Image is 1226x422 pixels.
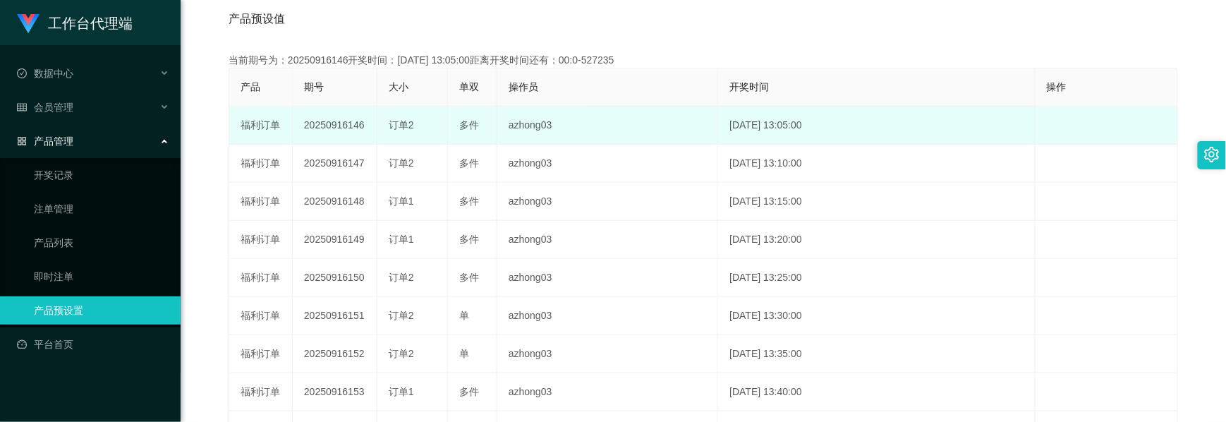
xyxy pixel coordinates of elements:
[48,1,133,46] h1: 工作台代理端
[293,183,377,221] td: 20250916148
[459,195,479,207] span: 多件
[459,157,479,169] span: 多件
[229,11,285,28] span: 产品预设值
[497,145,718,183] td: azhong03
[17,102,73,113] span: 会员管理
[293,107,377,145] td: 20250916146
[304,81,324,92] span: 期号
[17,17,133,28] a: 工作台代理端
[34,195,169,223] a: 注单管理
[34,229,169,257] a: 产品列表
[229,373,293,411] td: 福利订单
[718,259,1035,297] td: [DATE] 13:25:00
[389,348,414,359] span: 订单2
[1047,81,1067,92] span: 操作
[293,145,377,183] td: 20250916147
[34,161,169,189] a: 开奖记录
[497,297,718,335] td: azhong03
[17,14,40,34] img: logo.9652507e.png
[34,296,169,325] a: 产品预设置
[718,145,1035,183] td: [DATE] 13:10:00
[718,107,1035,145] td: [DATE] 13:05:00
[459,272,479,283] span: 多件
[389,386,414,397] span: 订单1
[389,310,414,321] span: 订单2
[229,221,293,259] td: 福利订单
[497,335,718,373] td: azhong03
[459,234,479,245] span: 多件
[389,119,414,131] span: 订单2
[293,259,377,297] td: 20250916150
[229,335,293,373] td: 福利订单
[229,259,293,297] td: 福利订单
[17,68,27,78] i: 图标: check-circle-o
[497,259,718,297] td: azhong03
[17,135,73,147] span: 产品管理
[1204,147,1220,162] i: 图标: setting
[459,386,479,397] span: 多件
[293,335,377,373] td: 20250916152
[459,310,469,321] span: 单
[229,297,293,335] td: 福利订单
[229,183,293,221] td: 福利订单
[293,297,377,335] td: 20250916151
[229,53,1178,68] div: 当前期号为：20250916146开奖时间：[DATE] 13:05:00距离开奖时间还有：00:0-527235
[718,373,1035,411] td: [DATE] 13:40:00
[229,107,293,145] td: 福利订单
[509,81,538,92] span: 操作员
[17,68,73,79] span: 数据中心
[718,183,1035,221] td: [DATE] 13:15:00
[389,234,414,245] span: 订单1
[459,348,469,359] span: 单
[241,81,260,92] span: 产品
[389,157,414,169] span: 订单2
[497,221,718,259] td: azhong03
[459,119,479,131] span: 多件
[17,136,27,146] i: 图标: appstore-o
[718,221,1035,259] td: [DATE] 13:20:00
[293,221,377,259] td: 20250916149
[293,373,377,411] td: 20250916153
[17,330,169,358] a: 图标: dashboard平台首页
[497,107,718,145] td: azhong03
[497,373,718,411] td: azhong03
[718,335,1035,373] td: [DATE] 13:35:00
[389,81,408,92] span: 大小
[497,183,718,221] td: azhong03
[389,195,414,207] span: 订单1
[459,81,479,92] span: 单双
[718,297,1035,335] td: [DATE] 13:30:00
[34,263,169,291] a: 即时注单
[17,102,27,112] i: 图标: table
[389,272,414,283] span: 订单2
[729,81,769,92] span: 开奖时间
[229,145,293,183] td: 福利订单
